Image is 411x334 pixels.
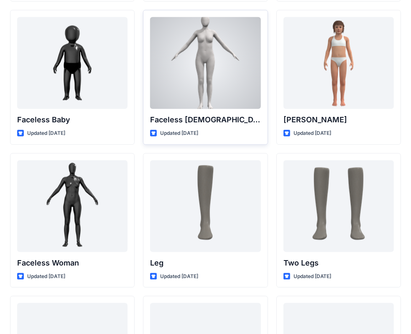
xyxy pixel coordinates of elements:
p: Two Legs [283,257,394,269]
a: Two Legs [283,160,394,252]
a: Faceless Female CN Lite [150,17,260,109]
p: Faceless Baby [17,114,128,126]
p: Faceless [DEMOGRAPHIC_DATA] CN Lite [150,114,260,126]
p: Updated [DATE] [160,129,198,138]
p: Updated [DATE] [294,129,332,138]
p: Faceless Woman [17,257,128,269]
a: Faceless Woman [17,160,128,252]
p: [PERSON_NAME] [283,114,394,126]
a: Emily [283,17,394,109]
p: Updated [DATE] [294,272,332,281]
p: Leg [150,257,260,269]
a: Leg [150,160,260,252]
p: Updated [DATE] [27,272,65,281]
a: Faceless Baby [17,17,128,109]
p: Updated [DATE] [160,272,198,281]
p: Updated [DATE] [27,129,65,138]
